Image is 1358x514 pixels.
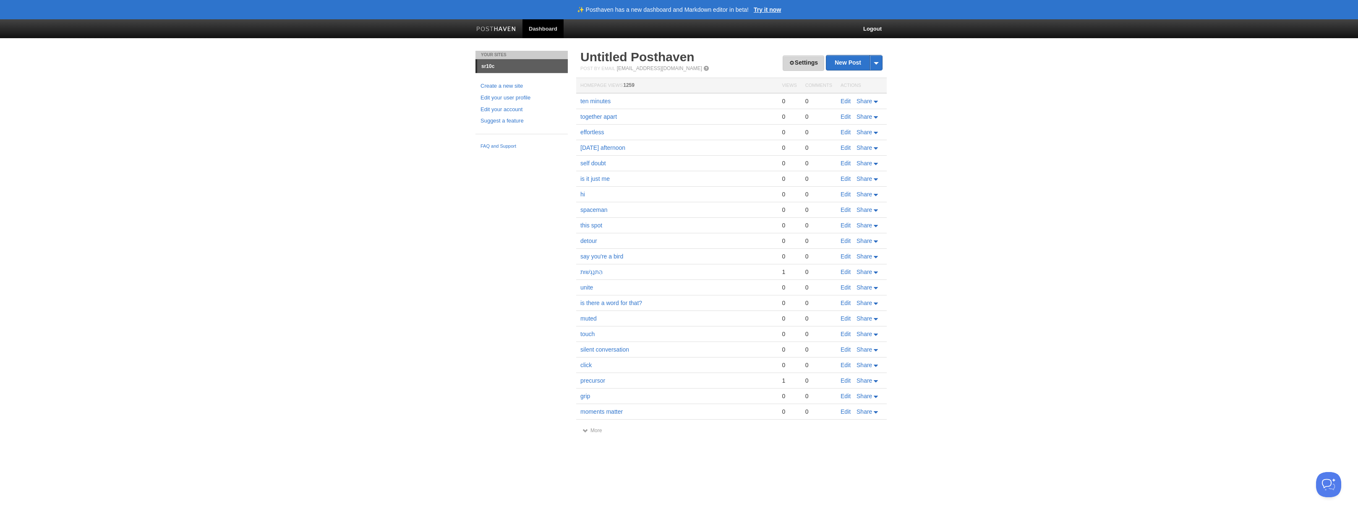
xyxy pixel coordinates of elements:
a: Edit [841,408,851,415]
th: Actions [836,78,887,94]
a: Edit [841,284,851,291]
span: Share [857,206,872,213]
th: Homepage Views [576,78,778,94]
a: touch [580,331,595,337]
a: effortless [580,129,604,136]
div: 0 [782,128,797,136]
a: hi [580,191,585,198]
a: Edit [841,175,851,182]
a: Edit [841,191,851,198]
a: this spot [580,222,602,229]
div: 0 [805,408,832,415]
span: Share [857,222,872,229]
a: Edit [841,222,851,229]
a: Edit [841,206,851,213]
span: Share [857,253,872,260]
div: 0 [782,346,797,353]
div: 0 [805,128,832,136]
a: Edit [841,269,851,275]
a: unite [580,284,593,291]
span: Share [857,129,872,136]
a: grip [580,393,590,399]
a: muted [580,315,597,322]
span: Share [857,113,872,120]
div: 0 [782,144,797,151]
span: Share [857,300,872,306]
div: 0 [805,315,832,322]
a: New Post [826,55,882,70]
a: click [580,362,592,368]
div: 0 [805,159,832,167]
a: sr10c [477,60,568,73]
div: 0 [782,299,797,307]
div: 0 [805,268,832,276]
a: Edit [841,300,851,306]
span: Share [857,408,872,415]
span: Share [857,237,872,244]
div: 0 [782,206,797,214]
div: 0 [782,361,797,369]
header: ✨ Posthaven has a new dashboard and Markdown editor in beta! [577,7,749,13]
div: 0 [782,330,797,338]
iframe: Help Scout Beacon - Open [1316,472,1341,497]
div: 0 [782,392,797,400]
a: spaceman [580,206,608,213]
div: 0 [805,346,832,353]
a: self doubt [580,160,606,167]
a: Edit [841,253,851,260]
a: ten minutes [580,98,611,104]
a: [DATE] afternoon [580,144,625,151]
span: Share [857,393,872,399]
div: 0 [805,222,832,229]
a: Suggest a feature [481,117,563,125]
a: Edit [841,393,851,399]
div: 0 [805,175,832,183]
span: Share [857,362,872,368]
div: 0 [805,377,832,384]
th: Comments [801,78,836,94]
span: Post by Email [580,66,615,71]
div: 0 [805,190,832,198]
a: moments matter [580,408,623,415]
div: 0 [805,144,832,151]
a: precursor [580,377,605,384]
div: 0 [805,237,832,245]
a: say you're a bird [580,253,623,260]
div: 0 [782,408,797,415]
a: FAQ and Support [481,143,563,150]
div: 0 [782,253,797,260]
div: 0 [782,97,797,105]
div: 0 [805,392,832,400]
span: Share [857,331,872,337]
a: Try it now [754,7,781,13]
a: Dashboard [522,19,564,38]
a: Edit your account [481,105,563,114]
a: together apart [580,113,617,120]
th: Views [778,78,801,94]
span: Share [857,175,872,182]
a: is it just me [580,175,610,182]
a: Settings [783,55,824,71]
span: Share [857,191,872,198]
div: 0 [782,175,797,183]
span: Share [857,144,872,151]
div: 1 [782,377,797,384]
a: Edit [841,315,851,322]
a: Edit [841,346,851,353]
img: Posthaven-bar [476,26,516,33]
span: Share [857,269,872,275]
span: Share [857,315,872,322]
span: Share [857,377,872,384]
span: 1259 [623,82,635,88]
a: Edit [841,362,851,368]
a: Edit your user profile [481,94,563,102]
span: Share [857,346,872,353]
div: 0 [805,361,832,369]
div: 0 [805,97,832,105]
span: Share [857,160,872,167]
a: Create a new site [481,82,563,91]
span: Share [857,284,872,291]
div: 0 [782,190,797,198]
div: 0 [782,159,797,167]
a: detour [580,237,597,244]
